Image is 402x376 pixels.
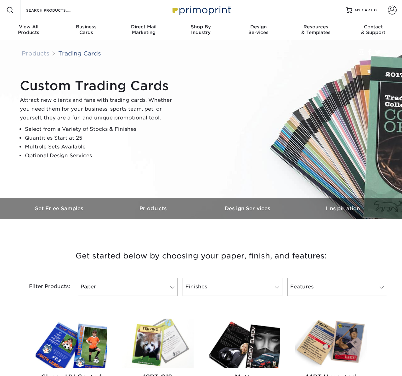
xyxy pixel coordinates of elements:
[12,198,107,219] a: Get Free Samples
[22,50,49,57] a: Products
[25,134,177,142] li: Quantities Start at 25
[345,24,402,30] span: Contact
[107,198,201,219] a: Products
[374,8,377,12] span: 0
[172,24,229,30] span: Shop By
[25,6,87,14] input: SEARCH PRODUCTS.....
[115,24,172,35] div: Marketing
[172,20,229,40] a: Shop ByIndustry
[230,20,287,40] a: DesignServices
[287,278,387,296] a: Features
[296,198,390,219] a: Inspiration
[20,96,177,122] p: Attract new clients and fans with trading cards. Whether you need them for your business, sports ...
[58,50,101,57] a: Trading Cards
[12,278,75,296] div: Filter Products:
[345,20,402,40] a: Contact& Support
[17,242,385,270] h3: Get started below by choosing your paper, finish, and features:
[345,24,402,35] div: & Support
[201,205,296,211] h3: Design Services
[57,24,115,30] span: Business
[107,205,201,211] h3: Products
[25,142,177,151] li: Multiple Sets Available
[57,20,115,40] a: BusinessCards
[230,24,287,30] span: Design
[57,24,115,35] div: Cards
[295,319,367,368] img: 14PT Uncoated Trading Cards
[115,20,172,40] a: Direct MailMarketing
[296,205,390,211] h3: Inspiration
[12,205,107,211] h3: Get Free Samples
[209,319,280,368] img: Matte Trading Cards
[201,198,296,219] a: Design Services
[287,20,344,40] a: Resources& Templates
[183,278,282,296] a: Finishes
[78,278,178,296] a: Paper
[172,24,229,35] div: Industry
[25,125,177,134] li: Select from a Variety of Stocks & Finishes
[122,319,194,368] img: 18PT C1S Trading Cards
[287,24,344,35] div: & Templates
[36,319,107,368] img: Glossy UV Coated Trading Cards
[25,151,177,160] li: Optional Design Services
[115,24,172,30] span: Direct Mail
[355,8,373,13] span: MY CART
[20,78,177,93] h1: Custom Trading Cards
[230,24,287,35] div: Services
[287,24,344,30] span: Resources
[170,3,233,17] img: Primoprint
